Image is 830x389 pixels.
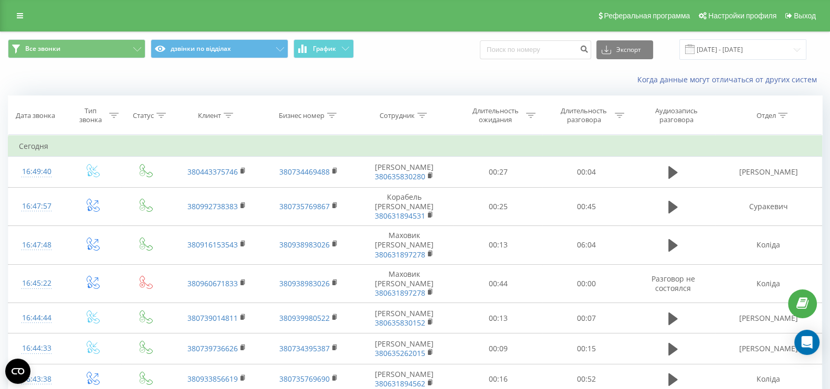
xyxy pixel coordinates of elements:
a: 380631897278 [375,250,425,260]
td: 00:07 [542,303,631,333]
div: 16:44:33 [19,338,54,359]
div: 16:47:57 [19,196,54,217]
td: 00:09 [454,333,542,364]
div: Статус [133,111,154,120]
div: Open Intercom Messenger [794,330,820,355]
div: Аудиозапись разговора [643,106,711,124]
div: Клиент [198,111,221,120]
td: 00:13 [454,303,542,333]
div: Бизнес номер [279,111,324,120]
td: 00:00 [542,264,631,303]
td: [PERSON_NAME] [716,303,822,333]
div: 16:45:22 [19,273,54,294]
span: Все звонки [25,45,60,53]
a: 380635830152 [375,318,425,328]
input: Поиск по номеру [480,40,591,59]
a: 380739014811 [187,313,238,323]
a: Когда данные могут отличаться от других систем [637,74,822,84]
td: Маховик [PERSON_NAME] [355,264,454,303]
td: 00:27 [454,157,542,187]
span: Реферальная программа [604,12,690,20]
a: 380631894531 [375,211,425,221]
button: дзвінки по відділах [151,39,288,58]
a: 380631894562 [375,379,425,388]
a: 380635830280 [375,171,425,181]
td: 00:25 [454,187,542,226]
td: 00:13 [454,226,542,265]
div: 16:44:44 [19,308,54,328]
div: Длительность ожидания [467,106,523,124]
div: Сотрудник [380,111,415,120]
span: Разговор не состоялся [651,274,695,293]
a: 380443375746 [187,167,238,177]
td: 00:15 [542,333,631,364]
td: 00:45 [542,187,631,226]
td: 00:44 [454,264,542,303]
a: 380939980522 [279,313,330,323]
div: Отдел [756,111,775,120]
a: 380992738383 [187,201,238,211]
a: 380734469488 [279,167,330,177]
td: Маховик [PERSON_NAME] [355,226,454,265]
td: [PERSON_NAME] [355,303,454,333]
a: 380735769690 [279,374,330,384]
div: Тип звонка [74,106,107,124]
span: Настройки профиля [708,12,776,20]
span: Выход [794,12,816,20]
button: Open CMP widget [5,359,30,384]
a: 380734395387 [279,343,330,353]
td: [PERSON_NAME] [355,157,454,187]
td: Коліда [716,264,822,303]
a: 380960671833 [187,278,238,288]
button: Все звонки [8,39,145,58]
td: [PERSON_NAME] [355,333,454,364]
a: 380735769867 [279,201,330,211]
div: Дата звонка [16,111,55,120]
td: 06:04 [542,226,631,265]
span: График [313,45,336,52]
button: Экспорт [596,40,653,59]
a: 380933856619 [187,374,238,384]
td: Коліда [716,226,822,265]
td: Корабель [PERSON_NAME] [355,187,454,226]
a: 380938983026 [279,278,330,288]
td: [PERSON_NAME] [716,333,822,364]
a: 380631897278 [375,288,425,298]
div: 16:47:48 [19,235,54,255]
div: Длительность разговора [556,106,612,124]
button: График [293,39,354,58]
a: 380739736626 [187,343,238,353]
td: Сегодня [8,136,822,157]
div: 16:49:40 [19,161,54,182]
td: [PERSON_NAME] [716,157,822,187]
td: Суракевич [716,187,822,226]
a: 380916153543 [187,240,238,250]
a: 380938983026 [279,240,330,250]
a: 380635262015 [375,348,425,358]
td: 00:04 [542,157,631,187]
